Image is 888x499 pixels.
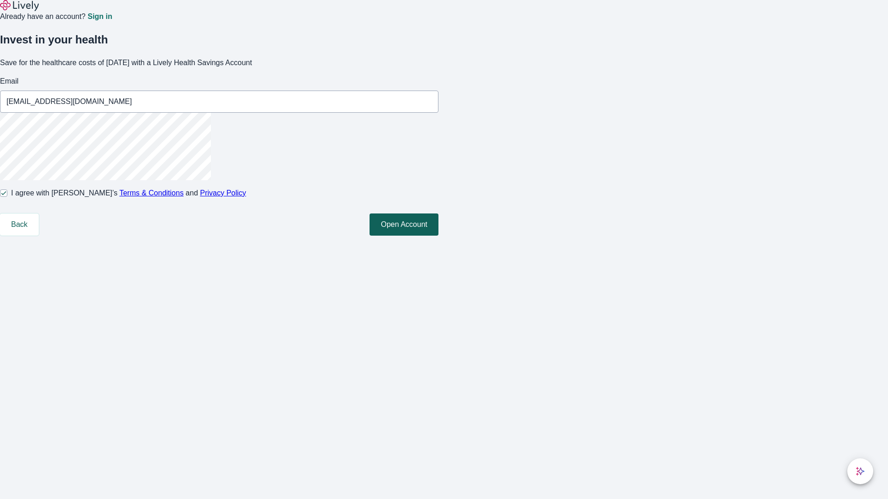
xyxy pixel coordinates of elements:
a: Sign in [87,13,112,20]
a: Privacy Policy [200,189,247,197]
svg: Lively AI Assistant [856,467,865,476]
span: I agree with [PERSON_NAME]’s and [11,188,246,199]
button: Open Account [370,213,438,236]
a: Terms & Conditions [119,189,184,197]
button: chat [847,458,873,484]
